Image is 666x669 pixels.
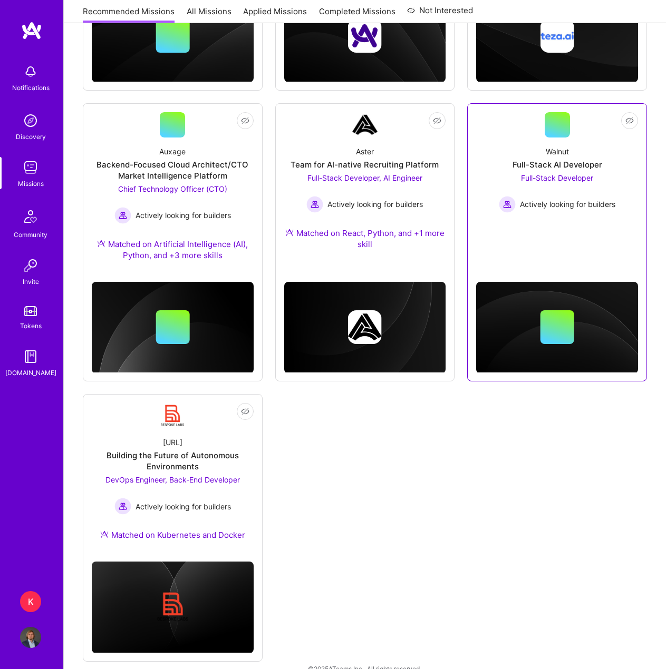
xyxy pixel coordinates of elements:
img: discovery [20,110,41,131]
a: Company LogoAsterTeam for AI-native Recruiting PlatformFull-Stack Developer, AI Engineer Actively... [284,112,446,262]
i: icon EyeClosed [433,116,441,125]
div: Matched on React, Python, and +1 more skill [284,228,446,250]
img: cover [476,282,638,373]
img: Company logo [348,19,382,53]
div: Discovery [16,131,46,142]
img: Company logo [156,590,189,624]
a: Applied Missions [243,6,307,23]
img: Actively looking for builders [114,498,131,515]
img: User Avatar [20,627,41,648]
i: icon EyeClosed [625,116,634,125]
img: Invite [20,255,41,276]
div: Community [14,229,47,240]
img: Actively looking for builders [306,196,323,213]
img: cover [284,282,446,373]
div: Backend-Focused Cloud Architect/CTO Market Intelligence Platform [92,159,254,181]
img: Ateam Purple Icon [285,228,294,237]
div: Building the Future of Autonomous Environments [92,450,254,472]
img: Ateam Purple Icon [100,530,109,538]
img: cover [92,282,254,373]
a: Company Logo[URL]Building the Future of Autonomous EnvironmentsDevOps Engineer, Back-End Develope... [92,403,254,553]
span: Full-Stack Developer [521,173,593,182]
a: K [17,591,44,612]
div: Walnut [546,146,569,157]
div: Team for AI-native Recruiting Platform [291,159,439,170]
img: Company Logo [352,112,378,137]
a: User Avatar [17,627,44,648]
div: Tokens [20,320,42,331]
img: cover [92,562,254,653]
div: K [20,591,41,612]
img: Company logo [348,310,382,344]
span: Actively looking for builders [136,501,231,512]
img: tokens [24,306,37,316]
div: Auxage [159,146,186,157]
img: teamwork [20,157,41,178]
i: icon EyeClosed [241,116,249,125]
div: Notifications [12,82,50,93]
a: All Missions [187,6,231,23]
div: Invite [23,276,39,287]
a: Completed Missions [319,6,395,23]
img: Community [18,204,43,229]
a: WalnutFull-Stack AI DeveloperFull-Stack Developer Actively looking for buildersActively looking f... [476,112,638,238]
span: DevOps Engineer, Back-End Developer [105,475,240,484]
div: [DOMAIN_NAME] [5,367,56,378]
a: Not Interested [407,4,473,23]
div: [URL] [163,437,182,448]
div: Aster [356,146,374,157]
img: bell [20,61,41,82]
a: AuxageBackend-Focused Cloud Architect/CTO Market Intelligence PlatformChief Technology Officer (C... [92,112,254,273]
img: Ateam Purple Icon [97,239,105,248]
i: icon EyeClosed [241,407,249,416]
img: Actively looking for builders [499,196,516,213]
img: guide book [20,346,41,367]
img: Company logo [540,19,574,53]
img: Actively looking for builders [114,207,131,224]
div: Matched on Kubernetes and Docker [100,529,245,540]
div: Full-Stack AI Developer [513,159,602,170]
div: Missions [18,178,44,189]
span: Actively looking for builders [520,199,615,210]
span: Full-Stack Developer, AI Engineer [307,173,422,182]
img: logo [21,21,42,40]
span: Chief Technology Officer (CTO) [118,184,227,193]
div: Matched on Artificial Intelligence (AI), Python, and +3 more skills [92,239,254,261]
img: Company Logo [160,403,185,428]
span: Actively looking for builders [327,199,423,210]
span: Actively looking for builders [136,210,231,221]
a: Recommended Missions [83,6,175,23]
